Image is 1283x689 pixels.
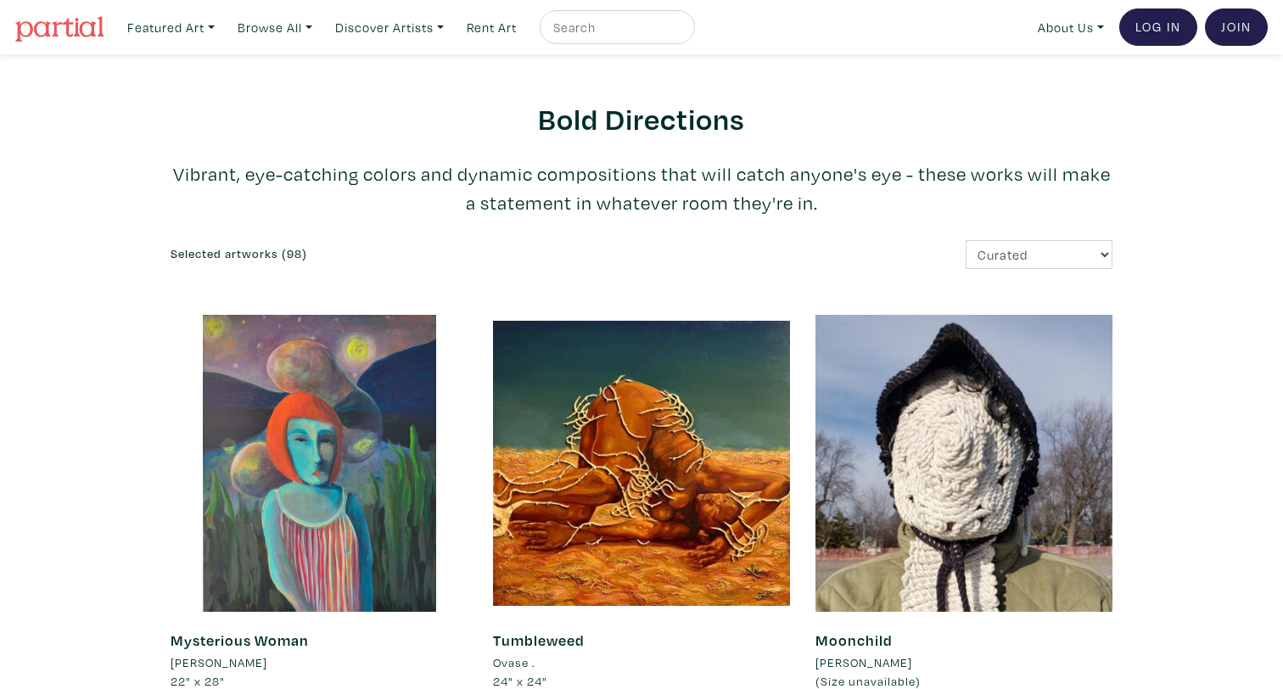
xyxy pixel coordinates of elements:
a: Moonchild [815,630,893,650]
a: Join [1205,8,1268,46]
a: Featured Art [120,10,222,45]
a: [PERSON_NAME] [171,653,468,672]
a: [PERSON_NAME] [815,653,1112,672]
h6: Selected artworks (98) [171,247,629,261]
a: Rent Art [459,10,524,45]
a: Ovase . [493,653,790,672]
li: [PERSON_NAME] [815,653,912,672]
a: Mysterious Woman [171,630,309,650]
a: Log In [1119,8,1197,46]
li: [PERSON_NAME] [171,653,267,672]
p: Vibrant, eye-catching colors and dynamic compositions that will catch anyone's eye - these works ... [171,160,1112,217]
span: 22" x 28" [171,673,225,689]
a: About Us [1030,10,1112,45]
a: Browse All [230,10,320,45]
span: (Size unavailable) [815,673,921,689]
h2: Bold Directions [171,100,1112,137]
li: Ovase . [493,653,535,672]
span: 24" x 24" [493,673,547,689]
a: Discover Artists [328,10,451,45]
a: Tumbleweed [493,630,585,650]
input: Search [552,17,679,38]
